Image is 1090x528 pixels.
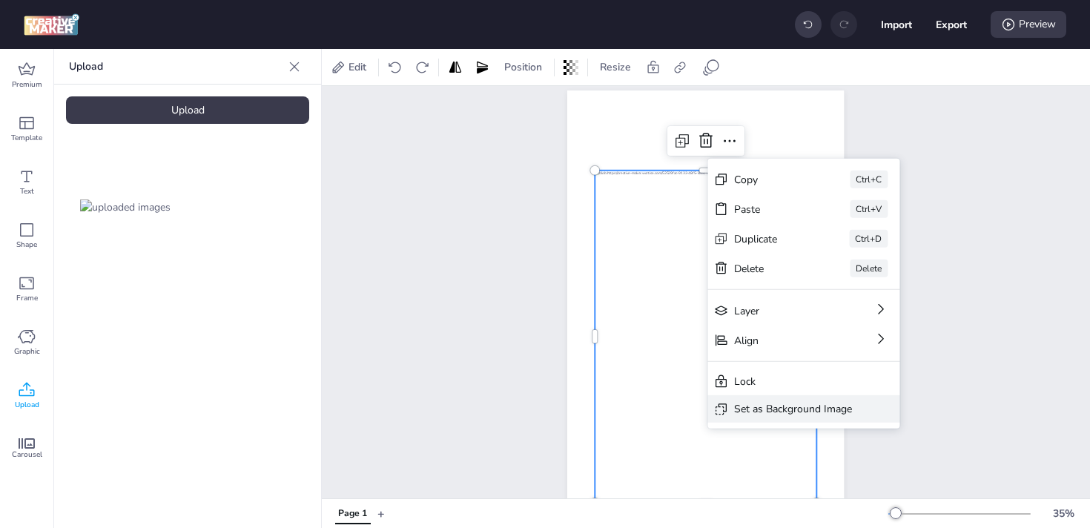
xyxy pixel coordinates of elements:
div: Tabs [328,501,377,527]
span: Template [11,132,42,144]
div: Duplicate [734,231,807,246]
div: Lock [734,374,852,389]
div: Copy [734,171,808,187]
div: Ctrl+D [849,230,888,248]
div: Preview [991,11,1066,38]
div: Ctrl+C [850,171,888,188]
div: Paste [734,201,808,217]
span: Text [20,185,34,197]
div: Ctrl+V [850,200,888,218]
img: uploaded images [80,199,171,215]
div: Align [734,332,831,348]
span: Position [501,59,545,75]
div: Upload [66,96,309,124]
div: Page 1 [338,507,367,521]
span: Upload [15,399,39,411]
p: Upload [69,49,283,85]
span: Carousel [12,449,42,461]
span: Premium [12,79,42,90]
img: logo Creative Maker [24,13,79,36]
div: Layer [734,303,831,318]
div: Delete [850,260,888,277]
div: 35 % [1046,506,1081,521]
button: + [377,501,385,527]
span: Graphic [14,346,40,357]
button: Import [881,9,912,40]
span: Frame [16,292,38,304]
button: Export [936,9,967,40]
span: Resize [597,59,634,75]
div: Delete [734,260,808,276]
span: Shape [16,239,37,251]
span: Edit [346,59,369,75]
div: Set as Background Image [734,401,852,417]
